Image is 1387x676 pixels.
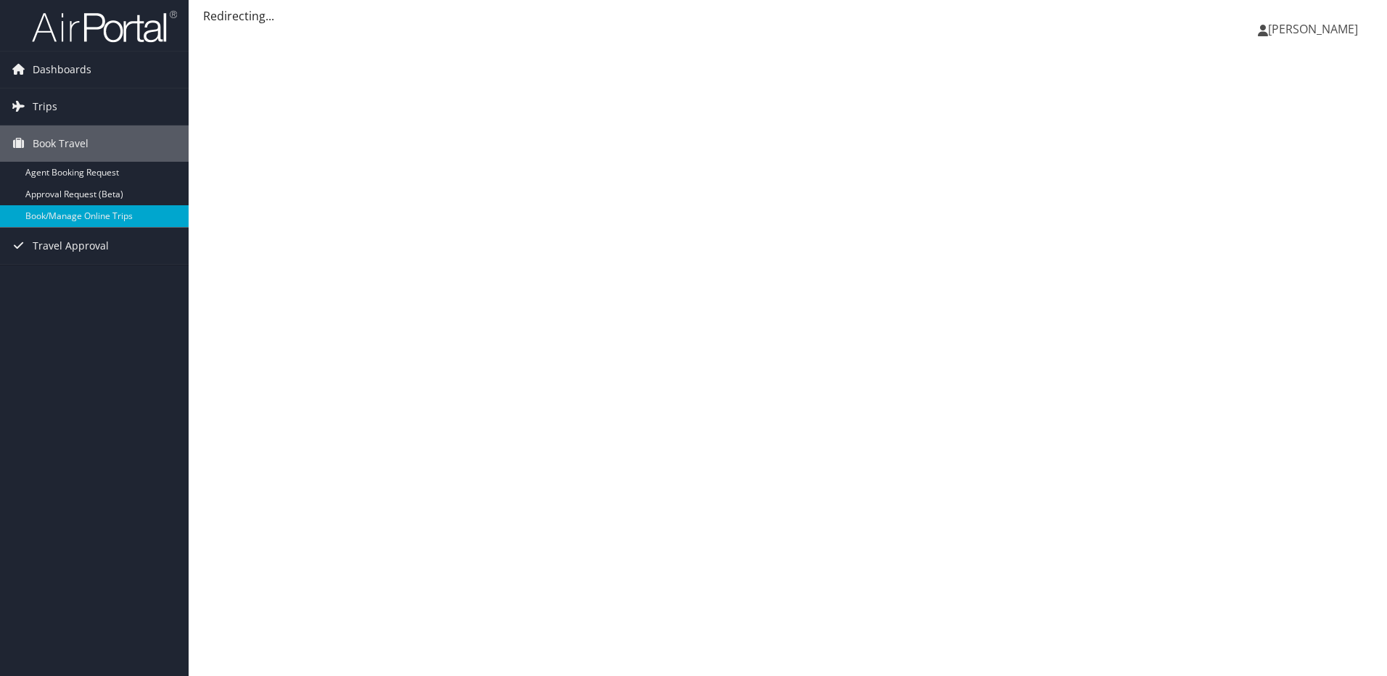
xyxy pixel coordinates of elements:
[33,88,57,125] span: Trips
[1258,7,1372,51] a: [PERSON_NAME]
[33,125,89,162] span: Book Travel
[33,51,91,88] span: Dashboards
[203,7,1372,25] div: Redirecting...
[33,228,109,264] span: Travel Approval
[32,9,177,44] img: airportal-logo.png
[1268,21,1358,37] span: [PERSON_NAME]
